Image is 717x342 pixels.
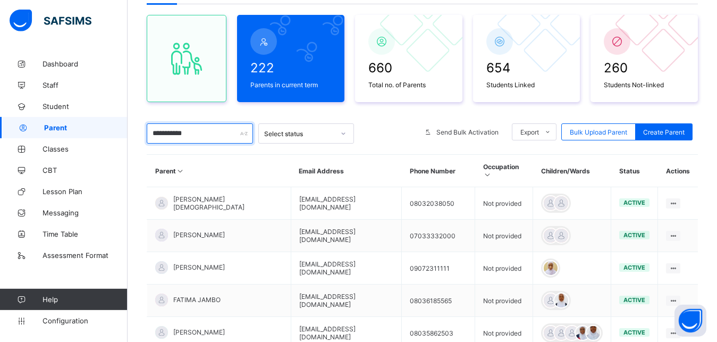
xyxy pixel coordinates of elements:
td: [EMAIL_ADDRESS][DOMAIN_NAME] [291,187,402,220]
span: CBT [43,166,128,174]
span: Bulk Upload Parent [570,128,627,136]
span: 222 [250,60,331,76]
td: 08032038050 [402,187,475,220]
span: Classes [43,145,128,153]
td: 08036185565 [402,285,475,317]
span: [PERSON_NAME] [173,231,225,239]
button: Open asap [674,305,706,337]
td: Not provided [475,285,533,317]
i: Sort in Ascending Order [483,171,492,179]
span: [PERSON_NAME] [173,328,225,336]
td: 07033332000 [402,220,475,252]
th: Occupation [475,155,533,187]
span: Assessment Format [43,251,128,260]
span: Export [520,128,539,136]
span: Dashboard [43,60,128,68]
th: Status [611,155,658,187]
span: Lesson Plan [43,187,128,196]
span: [PERSON_NAME][DEMOGRAPHIC_DATA] [173,195,283,211]
td: [EMAIL_ADDRESS][DOMAIN_NAME] [291,285,402,317]
td: Not provided [475,187,533,220]
span: active [623,264,645,271]
span: [PERSON_NAME] [173,263,225,271]
td: [EMAIL_ADDRESS][DOMAIN_NAME] [291,252,402,285]
th: Children/Wards [533,155,611,187]
span: Messaging [43,208,128,217]
td: Not provided [475,220,533,252]
span: 260 [604,60,685,76]
span: 660 [368,60,449,76]
span: Configuration [43,316,127,325]
span: Student [43,102,128,111]
span: Total no. of Parents [368,81,449,89]
span: FATIMA JAMBO [173,296,221,304]
td: 09072311111 [402,252,475,285]
img: safsims [10,10,91,32]
span: active [623,199,645,206]
span: Create Parent [643,128,685,136]
span: Parent [44,123,128,132]
span: active [623,231,645,239]
span: Students Linked [486,81,567,89]
span: Help [43,295,127,304]
td: [EMAIL_ADDRESS][DOMAIN_NAME] [291,220,402,252]
span: 654 [486,60,567,76]
th: Email Address [291,155,402,187]
i: Sort in Ascending Order [176,167,185,175]
div: Select status [264,130,334,138]
td: Not provided [475,252,533,285]
th: Actions [658,155,698,187]
th: Phone Number [402,155,475,187]
span: Parents in current term [250,81,331,89]
span: Time Table [43,230,128,238]
span: Students Not-linked [604,81,685,89]
span: Send Bulk Activation [436,128,499,136]
span: active [623,329,645,336]
th: Parent [147,155,291,187]
span: active [623,296,645,304]
span: Staff [43,81,128,89]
